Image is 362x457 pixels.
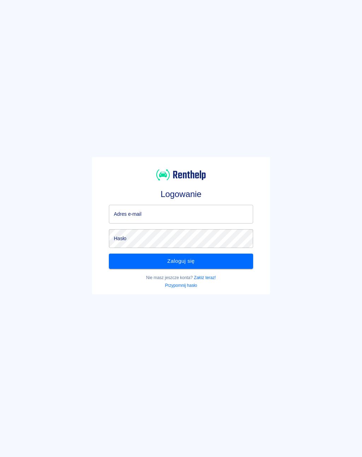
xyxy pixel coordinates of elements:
[194,275,216,280] a: Załóż teraz!
[109,189,253,199] h3: Logowanie
[109,254,253,268] button: Zaloguj się
[165,283,197,288] a: Przypomnij hasło
[109,274,253,281] p: Nie masz jeszcze konta?
[156,168,206,181] img: Renthelp logo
